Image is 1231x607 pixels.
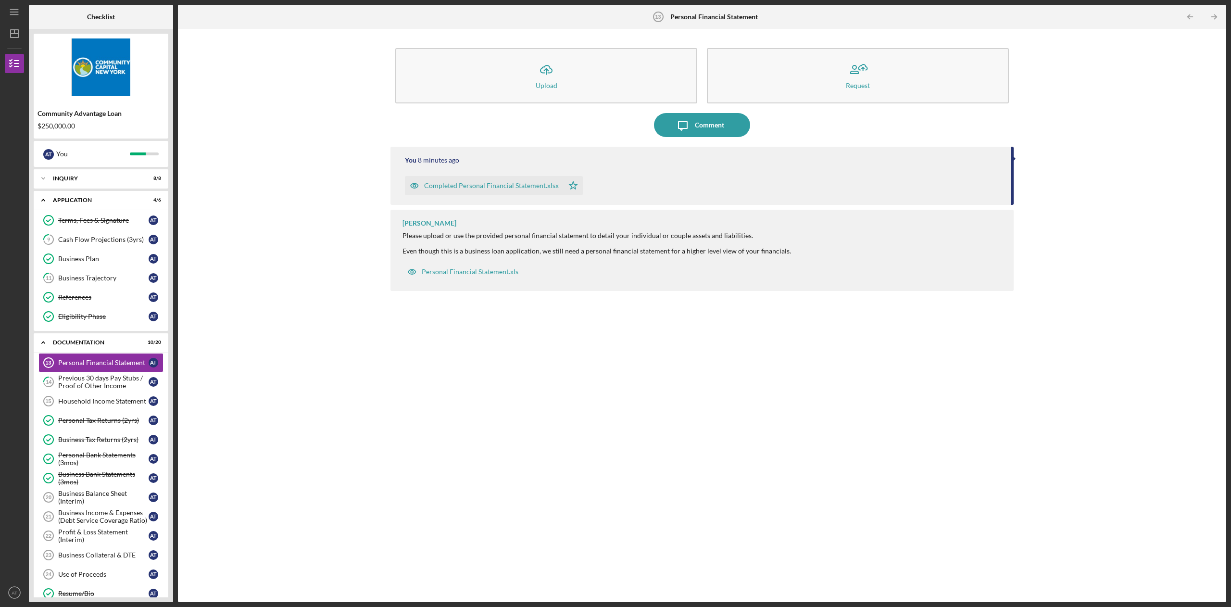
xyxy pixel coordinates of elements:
div: A T [43,149,54,160]
div: Business Collateral & DTE [58,551,149,559]
div: Business Tax Returns (2yrs) [58,436,149,443]
div: A T [149,292,158,302]
div: Terms, Fees & Signature [58,216,149,224]
div: A T [149,235,158,244]
a: 22Profit & Loss Statement (Interim)AT [38,526,163,545]
a: 14Previous 30 days Pay Stubs / Proof of Other IncomeAT [38,372,163,392]
a: Business PlanAT [38,249,163,268]
button: Completed Personal Financial Statement.xlsx [405,176,583,195]
tspan: 9 [47,237,50,243]
a: Business Tax Returns (2yrs)AT [38,430,163,449]
div: A T [149,358,158,367]
a: 21Business Income & Expenses (Debt Service Coverage Ratio)AT [38,507,163,526]
div: Profit & Loss Statement (Interim) [58,528,149,544]
div: Business Income & Expenses (Debt Service Coverage Ratio) [58,509,149,524]
div: A T [149,454,158,464]
a: 15Household Income StatementAT [38,392,163,411]
div: Request [846,82,870,89]
div: Community Advantage Loan [38,110,164,117]
button: Request [707,48,1009,103]
div: Eligibility Phase [58,313,149,320]
a: 13Personal Financial StatementAT [38,353,163,372]
tspan: 13 [655,14,661,20]
a: Terms, Fees & SignatureAT [38,211,163,230]
tspan: 20 [46,494,51,500]
div: A T [149,254,158,264]
tspan: 14 [46,379,52,385]
a: 24Use of ProceedsAT [38,565,163,584]
div: References [58,293,149,301]
button: Upload [395,48,697,103]
div: You [56,146,130,162]
a: 20Business Balance Sheet (Interim)AT [38,488,163,507]
div: A T [149,396,158,406]
div: A T [149,531,158,541]
time: 2025-10-06 04:32 [418,156,459,164]
div: Business Trajectory [58,274,149,282]
button: AT [5,583,24,602]
a: 11Business TrajectoryAT [38,268,163,288]
a: 9Cash Flow Projections (3yrs)AT [38,230,163,249]
div: A T [149,312,158,321]
div: A T [149,512,158,521]
div: A T [149,589,158,598]
tspan: 23 [46,552,51,558]
div: Cash Flow Projections (3yrs) [58,236,149,243]
a: Resume/BioAT [38,584,163,603]
div: A T [149,416,158,425]
div: A T [149,473,158,483]
tspan: 11 [46,275,51,281]
div: 8 / 8 [144,176,161,181]
img: Product logo [34,38,168,96]
div: Business Bank Statements (3mos) [58,470,149,486]
div: Documentation [53,340,137,345]
b: Personal Financial Statement [670,13,758,21]
div: Personal Financial Statement [58,359,149,367]
div: Please upload or use the provided personal financial statement to detail your individual or coupl... [402,232,791,255]
div: Personal Financial Statement.xls [422,268,518,276]
div: Business Plan [58,255,149,263]
div: [PERSON_NAME] [402,219,456,227]
div: 4 / 6 [144,197,161,203]
div: Comment [695,113,724,137]
b: Checklist [87,13,115,21]
a: ReferencesAT [38,288,163,307]
div: You [405,156,416,164]
a: Eligibility PhaseAT [38,307,163,326]
div: Use of Proceeds [58,570,149,578]
div: A T [149,215,158,225]
tspan: 22 [46,533,51,539]
a: Personal Bank Statements (3mos)AT [38,449,163,468]
tspan: 21 [46,514,51,519]
a: Business Bank Statements (3mos)AT [38,468,163,488]
div: Completed Personal Financial Statement.xlsx [424,182,559,190]
div: Inquiry [53,176,137,181]
div: A T [149,550,158,560]
div: Resume/Bio [58,590,149,597]
div: A T [149,377,158,387]
text: AT [12,590,17,595]
div: 10 / 20 [144,340,161,345]
div: A T [149,493,158,502]
div: Upload [536,82,557,89]
tspan: 15 [45,398,51,404]
div: A T [149,273,158,283]
tspan: 24 [46,571,52,577]
a: Personal Tax Returns (2yrs)AT [38,411,163,430]
div: Personal Tax Returns (2yrs) [58,417,149,424]
div: A T [149,569,158,579]
tspan: 13 [45,360,51,366]
div: Household Income Statement [58,397,149,405]
div: Application [53,197,137,203]
div: Previous 30 days Pay Stubs / Proof of Other Income [58,374,149,390]
div: Business Balance Sheet (Interim) [58,490,149,505]
button: Comment [654,113,750,137]
div: A T [149,435,158,444]
a: 23Business Collateral & DTEAT [38,545,163,565]
div: $250,000.00 [38,122,164,130]
button: Personal Financial Statement.xls [402,262,523,281]
div: Personal Bank Statements (3mos) [58,451,149,467]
